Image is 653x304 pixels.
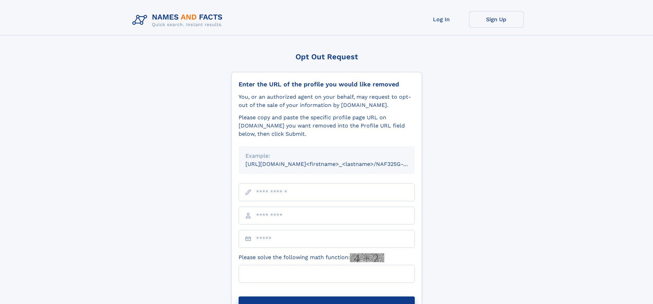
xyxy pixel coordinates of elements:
[245,161,428,167] small: [URL][DOMAIN_NAME]<firstname>_<lastname>/NAF325G-xxxxxxxx
[414,11,469,28] a: Log In
[231,52,422,61] div: Opt Out Request
[239,93,415,109] div: You, or an authorized agent on your behalf, may request to opt-out of the sale of your informatio...
[245,152,408,160] div: Example:
[469,11,524,28] a: Sign Up
[239,113,415,138] div: Please copy and paste the specific profile page URL on [DOMAIN_NAME] you want removed into the Pr...
[239,81,415,88] div: Enter the URL of the profile you would like removed
[239,253,384,262] label: Please solve the following math function:
[130,11,228,29] img: Logo Names and Facts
